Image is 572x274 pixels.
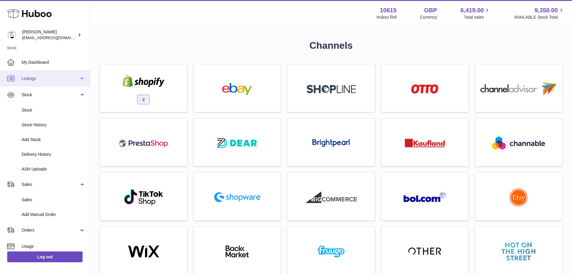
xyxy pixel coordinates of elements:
[22,92,79,98] span: Stock
[384,122,465,163] a: roseta-kaufland
[307,85,356,93] img: roseta-shopline
[480,82,556,95] img: roseta-channel-advisor
[212,245,263,257] img: backmarket
[22,244,85,249] span: Usage
[22,137,85,143] span: Add Stock
[424,6,437,14] strong: GBP
[510,188,528,206] img: roseta-etsy
[7,30,16,39] img: internalAdmin-10615@internal.huboo.com
[22,152,85,157] span: Delivery History
[290,176,371,217] a: roseta-bigcommerce
[137,95,150,104] span: 2
[22,227,79,233] span: Orders
[461,6,484,14] span: 6,419.00
[384,230,465,271] a: other
[216,136,259,150] img: roseta-dear
[290,67,371,109] a: roseta-shopline
[22,76,79,82] span: Listings
[118,137,169,149] img: roseta-prestashop
[22,35,88,40] span: [EMAIL_ADDRESS][DOMAIN_NAME]
[118,75,169,87] img: shopify
[461,6,491,20] a: 6,419.00 Total sales
[306,245,357,257] img: fruugo
[384,67,465,109] a: roseta-otto
[534,6,558,14] span: 9,350.00
[384,176,465,217] a: roseta-bol
[411,84,438,94] img: roseta-otto
[312,139,350,147] img: roseta-brightpearl
[478,122,559,163] a: roseta-channable
[22,212,85,217] span: Add Manual Order
[408,247,441,256] img: other
[22,166,85,172] span: ASN Uploads
[377,14,397,20] div: Huboo Ref
[22,29,76,41] div: [PERSON_NAME]
[22,197,85,203] span: Sales
[22,107,85,113] span: Stock
[197,176,278,217] a: roseta-shopware
[22,182,79,187] span: Sales
[404,192,446,202] img: roseta-bol
[478,67,559,109] a: roseta-channel-advisor
[197,67,278,109] a: ebay
[420,14,437,20] div: Currency
[290,230,371,271] a: fruugo
[118,245,169,257] img: wix
[502,242,535,260] img: notonthehighstreet
[405,139,445,147] img: roseta-kaufland
[478,230,559,271] a: notonthehighstreet
[212,83,263,95] img: ebay
[103,230,184,271] a: wix
[7,251,83,262] a: Log out
[103,67,184,109] a: shopify 2
[464,14,491,20] span: Total sales
[103,122,184,163] a: roseta-prestashop
[380,6,397,14] strong: 10615
[492,136,545,150] img: roseta-channable
[514,6,565,20] a: 9,350.00 AVAILABLE Stock Total
[22,122,85,128] span: Stock History
[306,191,357,203] img: roseta-bigcommerce
[22,60,85,65] span: My Dashboard
[123,189,164,206] img: roseta-tiktokshop
[103,176,184,217] a: roseta-tiktokshop
[290,122,371,163] a: roseta-brightpearl
[212,190,263,205] img: roseta-shopware
[514,14,565,20] span: AVAILABLE Stock Total
[100,39,562,52] h1: Channels
[478,176,559,217] a: roseta-etsy
[197,122,278,163] a: roseta-dear
[197,230,278,271] a: backmarket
